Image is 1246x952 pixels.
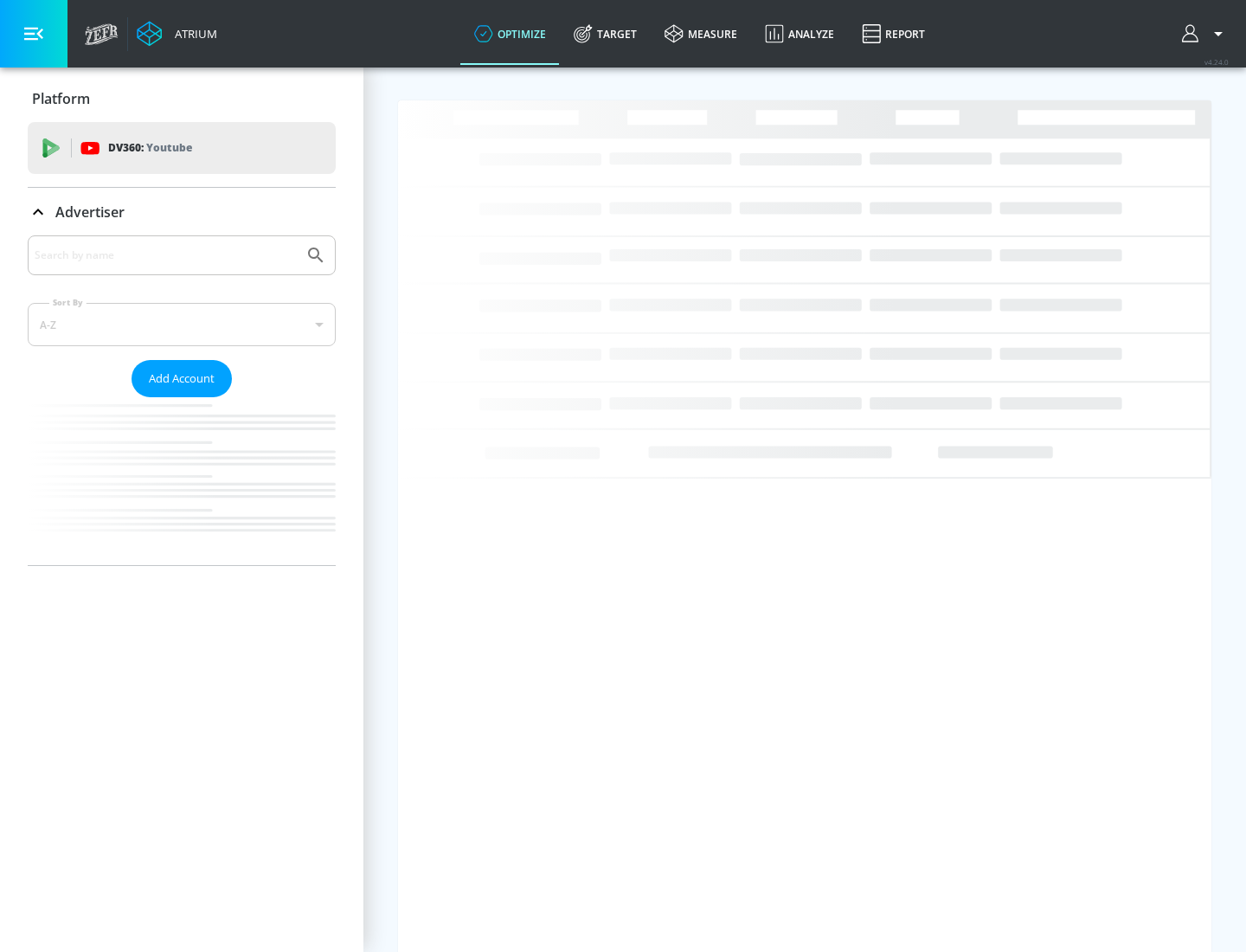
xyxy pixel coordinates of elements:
[137,21,217,47] a: Atrium
[32,89,90,108] p: Platform
[751,3,848,65] a: Analyze
[35,244,297,267] input: Search by name
[460,3,560,65] a: optimize
[848,3,939,65] a: Report
[560,3,651,65] a: Target
[28,122,336,174] div: DV360: Youtube
[28,397,336,565] nav: list of Advertiser
[49,297,87,308] label: Sort By
[168,26,217,42] div: Atrium
[108,138,192,158] p: DV360:
[28,74,336,123] div: Platform
[28,188,336,236] div: Advertiser
[146,138,192,157] p: Youtube
[132,360,232,397] button: Add Account
[149,369,215,389] span: Add Account
[28,235,336,565] div: Advertiser
[28,303,336,346] div: A-Z
[651,3,751,65] a: measure
[1204,57,1229,67] span: v 4.24.0
[55,203,125,222] p: Advertiser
